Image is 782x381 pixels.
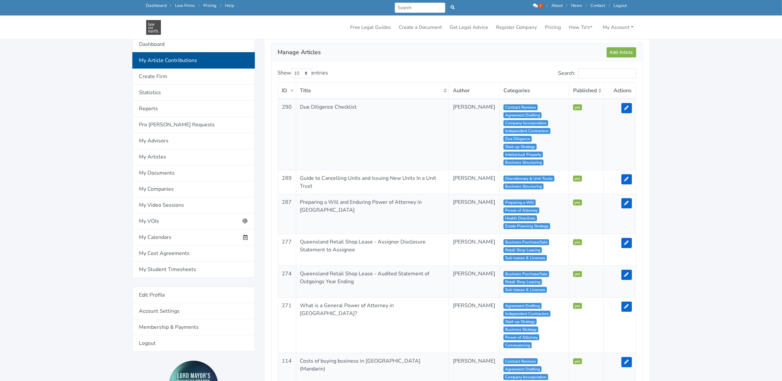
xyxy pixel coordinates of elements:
span: Company Incorporation [503,120,548,126]
span: Agreement Drafting [503,366,542,372]
a: Get Legal Advice [447,21,491,34]
a: Edit Profile [132,287,255,303]
a: Register Company [494,21,540,34]
a: Help [225,3,235,9]
span: yes [573,200,582,205]
label: Show entries [278,68,328,78]
span: yes [573,358,582,364]
a: My Account [600,21,636,34]
a: Free Legal Guides [348,21,394,34]
select: Showentries [291,68,312,78]
span: 7 [539,4,543,8]
span: / [547,3,548,9]
span: / [170,3,172,9]
span: Retail Shop Leasing [503,279,542,285]
a: My Articles [132,149,255,165]
td: 274 [278,265,296,297]
th: Published: activate to sort column ascending [569,82,603,99]
td: 289 [278,170,296,194]
span: Conveyancing [503,342,532,348]
span: Estate Planning Strategy [503,223,550,229]
span: Intellectual Property [503,152,543,158]
span: / [220,3,222,9]
a: About [552,3,563,9]
span: Business Structuring [503,159,544,165]
th: ID: activate to sort column ascending [278,82,296,99]
td: Due Diligence Checklist [296,99,449,170]
th: Categories [500,82,569,99]
span: Company Incorporation [503,374,548,380]
a: Pro [PERSON_NAME] Requests [132,117,255,133]
h2: Manage Articles [278,47,607,58]
span: Start-up Strategy [503,144,537,150]
span: Independent Contractors [503,311,550,317]
a: Dashboard [132,36,255,53]
th: Title: activate to sort column ascending [296,82,449,99]
a: Add Article [607,47,636,57]
td: Preparing a Will and Enduring Power of Attorney in [GEOGRAPHIC_DATA] [296,194,449,234]
span: / [586,3,587,9]
td: [PERSON_NAME] [449,234,500,265]
span: Business Strategy [503,327,538,332]
span: Power of Attorney [503,334,539,340]
a: 7 [533,3,544,9]
span: Independent Contractors [503,128,550,134]
span: Business Purchase/Sale [503,271,549,277]
a: Statistics [132,85,255,101]
td: [PERSON_NAME] [449,194,500,234]
th: Actions [603,82,636,99]
a: My Student Timesheets [132,262,255,278]
span: Contract Reviews [503,358,538,364]
span: / [609,3,610,9]
span: Agreement Drafting [503,303,542,309]
a: My Article Contributions [132,52,255,69]
span: Due Diligence [503,136,532,142]
td: 271 [278,297,296,353]
td: Queensland Retail Shop Lease - Audited Statement of Outgoings Year Ending [296,265,449,297]
span: Power of Attorney [503,207,539,213]
td: 287 [278,194,296,234]
a: Dashboard [146,3,167,9]
a: My Video Sessions [132,197,255,213]
span: yes [573,104,582,110]
a: My Cost Agreements [132,245,255,262]
a: My Documents [132,165,255,181]
a: Pricing [543,21,564,34]
td: [PERSON_NAME] [449,99,500,170]
span: / [567,3,568,9]
a: Law Firms [175,3,195,9]
a: Logout [132,335,255,351]
a: Logout [614,3,627,9]
span: Sub-leases & Licenses [503,287,547,293]
input: Search [395,3,446,13]
img: Law On Earth [146,20,161,35]
a: Create Firm [132,69,255,85]
span: Sub-leases & Licenses [503,255,547,261]
a: My Calendars [132,229,255,245]
a: Pricing [204,3,217,9]
span: Discretionary & Unit Trusts [503,176,554,181]
span: Contract Reviews [503,104,538,110]
a: Membership & Payments [132,319,255,335]
td: Guide to Cancelling Units and Issuing New Units In a Unit Trust [296,170,449,194]
td: 277 [278,234,296,265]
span: Start-up Strategy [503,319,537,325]
a: Reports [132,101,255,117]
a: Create a Document [396,21,445,34]
td: [PERSON_NAME] [449,170,500,194]
a: Contact [591,3,605,9]
a: Account Settings [132,303,255,319]
span: Preparing a Will [503,200,536,205]
th: Author [449,82,500,99]
span: Health Directives [503,215,537,221]
a: News [571,3,582,9]
span: Agreement Drafting [503,112,542,118]
span: yes [573,239,582,245]
label: Search: [558,68,636,78]
td: [PERSON_NAME] [449,265,500,297]
td: What is a General Power of Attorney in [GEOGRAPHIC_DATA]? [296,297,449,353]
span: Business Structuring [503,183,544,189]
span: yes [573,303,582,309]
a: My Advisors [132,133,255,149]
td: 290 [278,99,296,170]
